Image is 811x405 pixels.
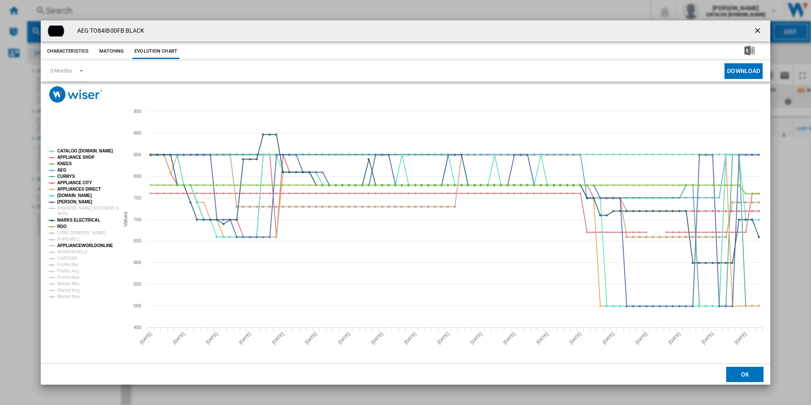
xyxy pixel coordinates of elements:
[57,155,95,160] tspan: APPLIANCE SHOP
[172,331,186,345] tspan: [DATE]
[57,187,101,191] tspan: APPLIANCES DIRECT
[41,20,771,385] md-dialog: Product popup
[57,262,78,267] tspan: Profile Min
[139,331,153,345] tspan: [DATE]
[667,331,681,345] tspan: [DATE]
[57,269,79,273] tspan: Profile Avg
[744,45,755,56] img: excel-24x24.png
[57,275,80,280] tspan: Profile Max
[502,331,516,345] tspan: [DATE]
[370,331,384,345] tspan: [DATE]
[57,224,67,229] tspan: RDO
[57,237,81,242] tspan: PUREWELL
[436,331,450,345] tspan: [DATE]
[73,27,145,35] h4: AEG TO84IB00FB BLACK
[205,331,219,345] tspan: [DATE]
[49,86,102,103] img: logo_wiser_300x94.png
[134,152,141,157] tspan: 850
[57,149,113,153] tspan: CATALOG [DOMAIN_NAME]
[238,331,252,345] tspan: [DATE]
[134,130,141,135] tspan: 900
[535,331,549,345] tspan: [DATE]
[57,193,92,198] tspan: [DOMAIN_NAME]
[57,168,67,172] tspan: AEG
[134,195,141,200] tspan: 750
[57,288,79,292] tspan: Market Avg
[726,367,763,382] button: OK
[750,22,767,39] button: getI18NText('BUTTONS.CLOSE_DIALOG')
[700,331,714,345] tspan: [DATE]
[134,325,141,330] tspan: 450
[731,44,768,59] button: Download in Excel
[57,243,113,248] tspan: APPLIANCEWORLDONLINE
[271,331,285,345] tspan: [DATE]
[134,303,141,308] tspan: 500
[134,260,141,265] tspan: 600
[57,206,119,211] tspan: [PERSON_NAME] KITCHENS &
[57,161,72,166] tspan: KNEES
[134,174,141,179] tspan: 800
[134,281,141,287] tspan: 550
[601,331,615,345] tspan: [DATE]
[123,212,129,227] tspan: Values
[134,217,141,222] tspan: 700
[57,180,92,185] tspan: APPLIANCE CITY
[134,109,141,114] tspan: 950
[57,294,80,299] tspan: Market Max
[753,26,763,37] ng-md-icon: getI18NText('BUTTONS.CLOSE_DIALOG')
[48,22,64,39] img: 66666666241014kdwo.jpg
[57,174,75,179] tspan: CURRYS
[337,331,351,345] tspan: [DATE]
[304,331,318,345] tspan: [DATE]
[57,231,106,235] tspan: LONG [PERSON_NAME]
[568,331,582,345] tspan: [DATE]
[132,44,179,59] button: Evolution chart
[57,256,78,261] tspan: CARTERS
[57,200,92,204] tspan: [PERSON_NAME]
[469,331,483,345] tspan: [DATE]
[50,67,72,74] div: 3 Months
[733,331,747,345] tspan: [DATE]
[57,211,68,216] tspan: APPL
[403,331,417,345] tspan: [DATE]
[724,63,763,79] button: Download
[57,281,79,286] tspan: Market Min
[93,44,130,59] button: Matching
[57,250,87,254] tspan: SPARKWORLD
[134,238,141,243] tspan: 650
[45,44,91,59] button: Characteristics
[57,218,100,222] tspan: MARKS ELECTRICAL
[634,331,648,345] tspan: [DATE]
